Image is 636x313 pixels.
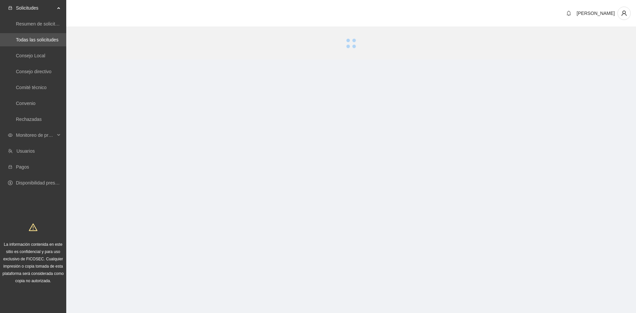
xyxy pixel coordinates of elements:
[16,85,47,90] a: Comité técnico
[564,11,574,16] span: bell
[16,69,51,74] a: Consejo directivo
[563,8,574,19] button: bell
[8,6,13,10] span: inbox
[29,223,37,232] span: warning
[16,1,55,15] span: Solicitudes
[16,37,58,42] a: Todas las solicitudes
[618,10,630,16] span: user
[16,129,55,142] span: Monitoreo de proyectos
[16,180,73,185] a: Disponibilidad presupuestal
[16,101,35,106] a: Convenio
[16,53,45,58] a: Consejo Local
[617,7,631,20] button: user
[16,164,29,170] a: Pagos
[16,21,90,26] a: Resumen de solicitudes por aprobar
[17,148,35,154] a: Usuarios
[3,242,64,283] span: La información contenida en este sitio es confidencial y para uso exclusivo de FICOSEC. Cualquier...
[16,117,42,122] a: Rechazadas
[8,133,13,137] span: eye
[577,11,615,16] span: [PERSON_NAME]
